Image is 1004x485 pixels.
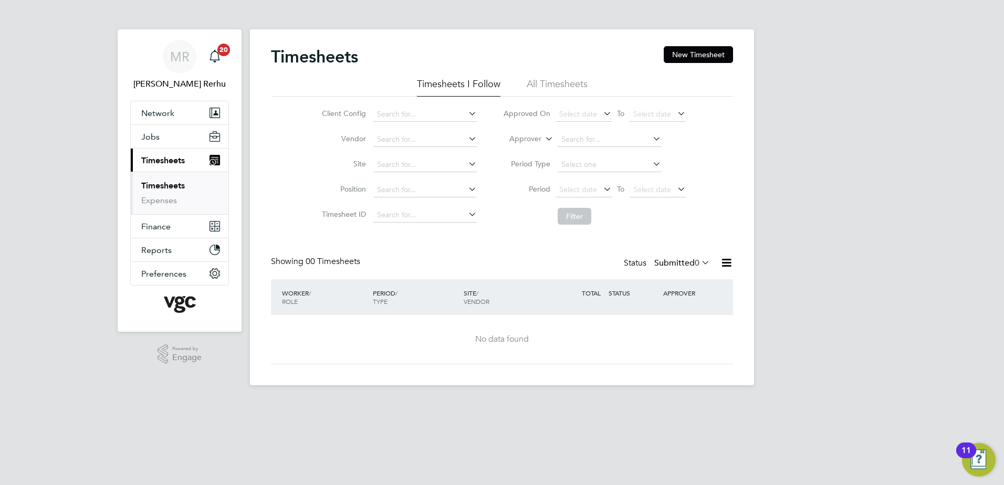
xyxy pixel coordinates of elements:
[131,238,228,261] button: Reports
[131,215,228,238] button: Finance
[309,289,311,297] span: /
[130,296,229,313] a: Go to home page
[172,353,202,362] span: Engage
[559,185,597,194] span: Select date
[494,134,541,144] label: Approver
[131,149,228,172] button: Timesheets
[158,344,202,364] a: Powered byEngage
[373,297,388,305] span: TYPE
[131,172,228,214] div: Timesheets
[614,182,627,196] span: To
[633,185,671,194] span: Select date
[503,109,550,118] label: Approved On
[373,132,477,147] input: Search for...
[130,78,229,90] span: Manpreet Rerhu
[373,208,477,223] input: Search for...
[141,108,174,118] span: Network
[476,289,478,297] span: /
[172,344,202,353] span: Powered by
[306,256,360,267] span: 00 Timesheets
[204,40,225,73] a: 20
[141,245,172,255] span: Reports
[319,109,366,118] label: Client Config
[170,50,190,64] span: MR
[373,183,477,197] input: Search for...
[417,78,500,97] li: Timesheets I Follow
[131,125,228,148] button: Jobs
[319,134,366,143] label: Vendor
[271,256,362,267] div: Showing
[282,297,298,305] span: ROLE
[503,159,550,168] label: Period Type
[558,132,661,147] input: Search for...
[271,46,358,67] h2: Timesheets
[141,222,171,231] span: Finance
[130,40,229,90] a: MR[PERSON_NAME] Rerhu
[279,283,370,311] div: WORKER
[118,29,242,332] nav: Main navigation
[373,107,477,122] input: Search for...
[373,157,477,172] input: Search for...
[319,159,366,168] label: Site
[141,195,177,205] a: Expenses
[319,209,366,219] label: Timesheet ID
[606,283,661,302] div: STATUS
[464,297,489,305] span: VENDOR
[527,78,588,97] li: All Timesheets
[961,450,971,464] div: 11
[319,184,366,194] label: Position
[664,46,733,63] button: New Timesheet
[370,283,461,311] div: PERIOD
[141,269,186,279] span: Preferences
[217,44,230,56] span: 20
[624,256,712,271] div: Status
[141,155,185,165] span: Timesheets
[131,101,228,124] button: Network
[962,443,996,477] button: Open Resource Center, 11 new notifications
[654,258,710,268] label: Submitted
[582,289,601,297] span: TOTAL
[141,132,160,142] span: Jobs
[141,181,185,191] a: Timesheets
[503,184,550,194] label: Period
[461,283,552,311] div: SITE
[559,109,597,119] span: Select date
[281,334,723,345] div: No data found
[661,283,715,302] div: APPROVER
[633,109,671,119] span: Select date
[131,262,228,285] button: Preferences
[558,208,591,225] button: Filter
[558,157,661,172] input: Select one
[164,296,196,313] img: vgcgroup-logo-retina.png
[695,258,699,268] span: 0
[614,107,627,120] span: To
[395,289,398,297] span: /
